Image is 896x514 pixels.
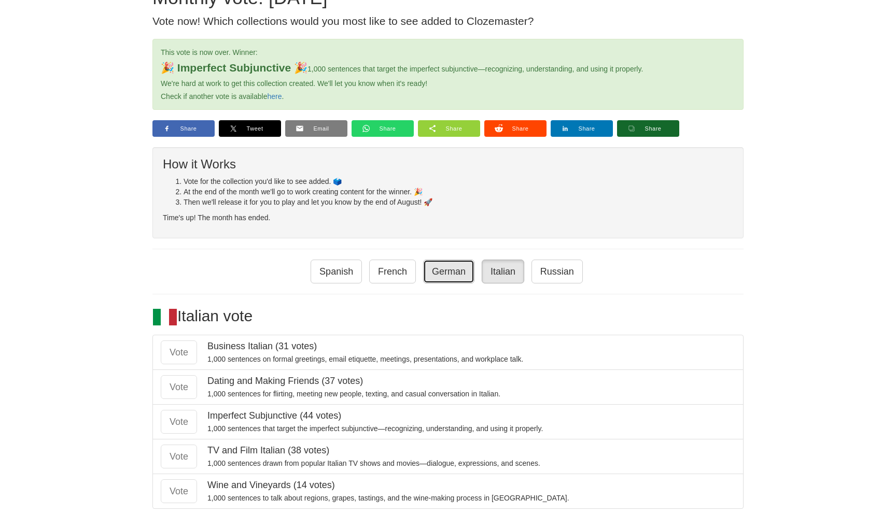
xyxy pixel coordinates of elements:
h3: How it Works [163,158,733,171]
span: Share [505,120,536,137]
p: Vote now! Which collections would you most like to see added to Clozemaster? [152,13,744,28]
p: 1,000 sentences for flirting, meeting new people, texting, and casual conversation in Italian. [207,389,500,398]
h2: Italian vote [152,305,744,330]
span: Share [439,120,470,137]
li: At the end of the month we'll go to work creating content for the winner. 🎉 [184,187,733,197]
p: 1,000 sentences drawn from popular Italian TV shows and movies—dialogue, expressions, and scenes. [207,459,540,468]
p: 1,000 sentences that target the imperfect subjunctive—recognizing, understanding, and using it pr... [161,60,735,76]
img: sharethis sharing button [428,124,437,133]
span: Share [571,120,603,137]
p: Time's up! The month has ended. [163,212,733,223]
img: reddit sharing button [495,124,503,133]
img: linkedin sharing button [561,124,569,133]
p: Check if another vote is available . [161,91,735,102]
button: Vote [161,445,197,468]
span: Tweet [240,120,271,137]
span: Share [372,120,403,137]
span: Share [638,120,669,137]
a: here [267,92,282,101]
p: 1,000 sentences to talk about regions, grapes, tastings, and the wine-making process in [GEOGRAPH... [207,493,569,503]
img: email sharing button [296,124,304,133]
li: Vote for the collection you'd like to see added. 🗳️ [184,176,733,187]
span: Email [306,120,337,137]
span: 🎉 Imperfect Subjunctive 🎉 [161,62,307,74]
img: whatsapp sharing button [362,124,370,133]
h4: Business Italian (31 votes) [207,341,523,352]
button: Vote [161,375,197,399]
img: copy sharing button [627,124,636,133]
a: Russian [531,260,583,283]
p: 1,000 sentences on formal greetings, email etiquette, meetings, presentations, and workplace talk. [207,354,523,364]
a: French [369,260,416,283]
h4: Dating and Making Friends (37 votes) [207,376,500,387]
button: Vote [161,479,197,503]
a: Spanish [311,260,362,283]
h4: Imperfect Subjunctive (44 votes) [207,411,543,421]
li: Then we'll release it for you to play and let you know by the end of August! 🚀 [184,197,733,207]
p: We're hard at work to get this collection created. We'll let you know when it's ready! [161,78,735,89]
button: Vote [161,410,197,434]
h4: TV and Film Italian (38 votes) [207,446,540,456]
a: Italian [482,260,524,283]
img: twitter sharing button [229,124,237,133]
button: Vote [161,340,197,364]
a: German [423,260,474,283]
span: Share [173,120,204,137]
p: 1,000 sentences that target the imperfect subjunctive—recognizing, understanding, and using it pr... [207,424,543,433]
img: facebook sharing button [163,124,171,133]
p: This vote is now over. Winner: [161,47,735,58]
h4: Wine and Vineyards (14 votes) [207,480,569,491]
